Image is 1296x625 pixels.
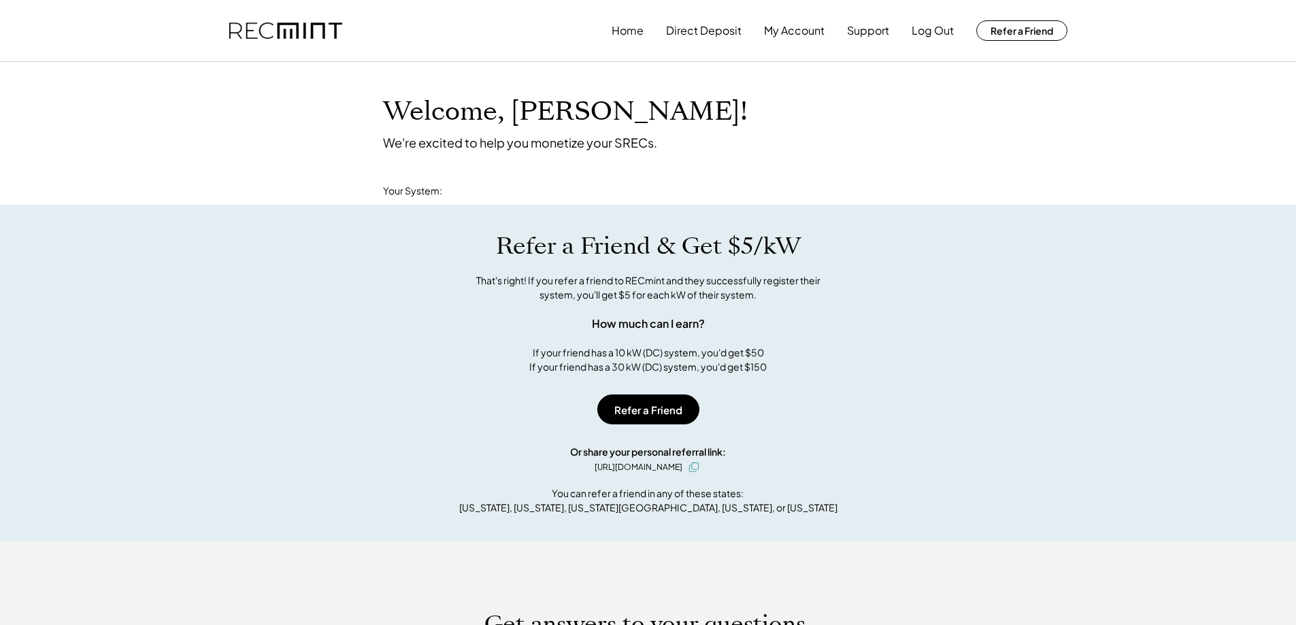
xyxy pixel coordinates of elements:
[912,17,954,44] button: Log Out
[383,96,748,128] h1: Welcome, [PERSON_NAME]!
[383,135,657,150] div: We're excited to help you monetize your SRECs.
[529,345,767,374] div: If your friend has a 10 kW (DC) system, you'd get $50 If your friend has a 30 kW (DC) system, you...
[570,445,726,459] div: Or share your personal referral link:
[597,394,699,424] button: Refer a Friend
[595,461,682,473] div: [URL][DOMAIN_NAME]
[666,17,742,44] button: Direct Deposit
[612,17,644,44] button: Home
[229,22,342,39] img: recmint-logotype%403x.png
[976,20,1067,41] button: Refer a Friend
[496,232,801,260] h1: Refer a Friend & Get $5/kW
[764,17,825,44] button: My Account
[383,184,442,198] div: Your System:
[686,459,702,475] button: click to copy
[461,273,835,302] div: That's right! If you refer a friend to RECmint and they successfully register their system, you'l...
[459,486,837,515] div: You can refer a friend in any of these states: [US_STATE], [US_STATE], [US_STATE][GEOGRAPHIC_DATA...
[847,17,889,44] button: Support
[592,316,705,332] div: How much can I earn?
